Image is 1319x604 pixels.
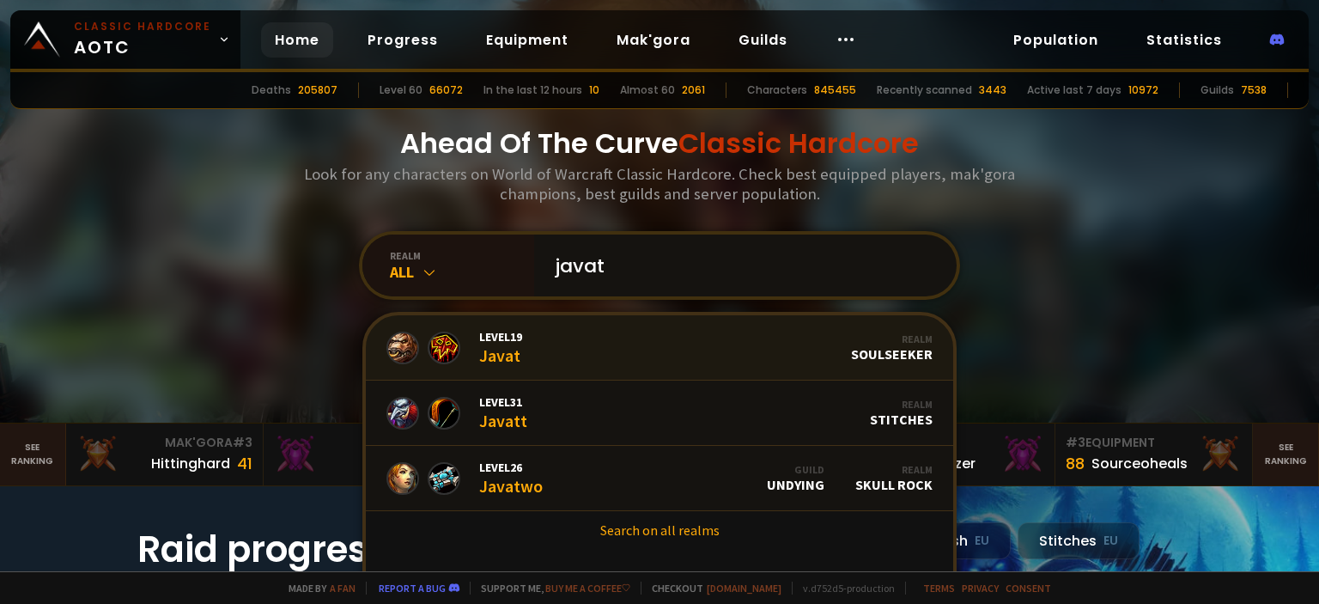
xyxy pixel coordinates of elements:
[923,582,955,595] a: Terms
[483,82,582,98] div: In the last 12 hours
[962,582,999,595] a: Privacy
[76,434,252,452] div: Mak'Gora
[620,82,675,98] div: Almost 60
[1006,582,1051,595] a: Consent
[1066,452,1085,475] div: 88
[297,164,1022,204] h3: Look for any characters on World of Warcraft Classic Hardcore. Check best equipped players, mak'g...
[261,22,333,58] a: Home
[707,582,781,595] a: [DOMAIN_NAME]
[74,19,211,60] span: AOTC
[1241,82,1267,98] div: 7538
[1091,453,1188,474] div: Sourceoheals
[792,582,895,595] span: v. d752d5 - production
[870,398,933,428] div: Stitches
[725,22,801,58] a: Guilds
[589,82,599,98] div: 10
[137,522,481,577] h1: Raid progress
[66,424,264,485] a: Mak'Gora#3Hittinghard41
[1027,82,1121,98] div: Active last 7 days
[10,10,240,69] a: Classic HardcoreAOTC
[1000,22,1112,58] a: Population
[264,424,461,485] a: Mak'Gora#2Rivench100
[767,463,824,476] div: Guild
[479,460,543,475] span: Level 26
[479,329,522,366] div: Javat
[814,82,856,98] div: 845455
[1066,434,1085,451] span: # 3
[1055,424,1253,485] a: #3Equipment88Sourceoheals
[400,123,919,164] h1: Ahead Of The Curve
[233,434,252,451] span: # 3
[641,582,781,595] span: Checkout
[678,124,919,162] span: Classic Hardcore
[380,82,422,98] div: Level 60
[479,329,522,345] span: Level 19
[682,82,705,98] div: 2061
[237,452,252,475] div: 41
[1253,424,1319,485] a: Seeranking
[1128,82,1158,98] div: 10972
[354,22,452,58] a: Progress
[1200,82,1234,98] div: Guilds
[472,22,582,58] a: Equipment
[544,235,936,296] input: Search a character...
[366,511,953,549] a: Search on all realms
[479,460,543,497] div: Javatwo
[470,582,630,595] span: Support me,
[851,333,933,345] div: Realm
[767,463,824,493] div: Undying
[545,582,630,595] a: Buy me a coffee
[747,82,807,98] div: Characters
[74,19,211,34] small: Classic Hardcore
[366,315,953,381] a: Level19JavatRealmSoulseeker
[366,381,953,446] a: Level31JavattRealmStitches
[855,463,933,493] div: Skull Rock
[1066,434,1242,452] div: Equipment
[1018,522,1140,559] div: Stitches
[855,463,933,476] div: Realm
[1133,22,1236,58] a: Statistics
[366,446,953,511] a: Level26JavatwoGuildUndyingRealmSkull Rock
[603,22,704,58] a: Mak'gora
[479,394,527,431] div: Javatt
[979,82,1006,98] div: 3443
[390,249,534,262] div: realm
[151,453,230,474] div: Hittinghard
[298,82,337,98] div: 205807
[479,394,527,410] span: Level 31
[975,533,989,550] small: EU
[330,582,356,595] a: a fan
[379,582,446,595] a: Report a bug
[1103,533,1118,550] small: EU
[877,82,972,98] div: Recently scanned
[278,582,356,595] span: Made by
[390,262,534,282] div: All
[252,82,291,98] div: Deaths
[429,82,463,98] div: 66072
[870,398,933,411] div: Realm
[274,434,450,452] div: Mak'Gora
[851,333,933,363] div: Soulseeker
